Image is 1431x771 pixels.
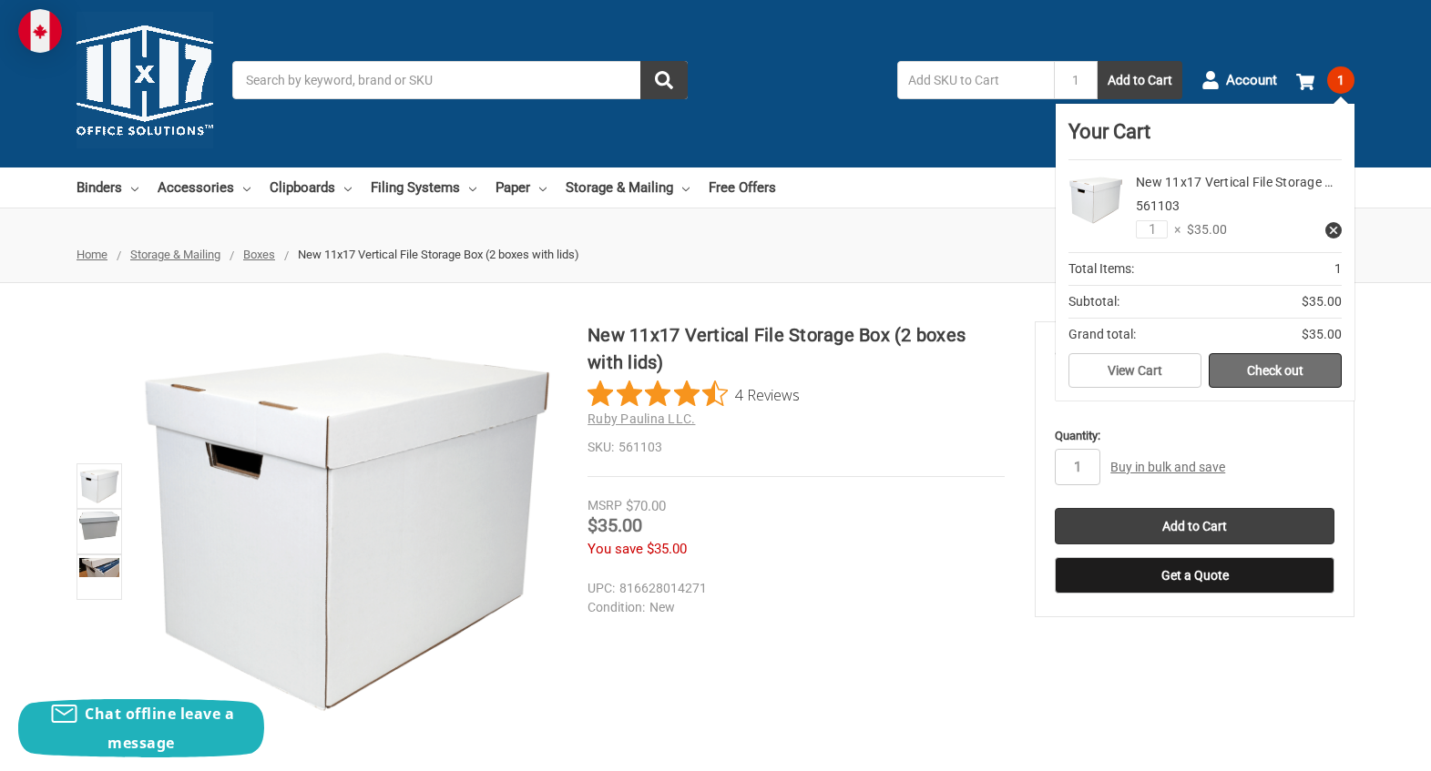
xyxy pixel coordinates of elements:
a: Boxes [243,248,275,261]
span: Grand total: [1068,325,1136,344]
h1: New 11x17 Vertical File Storage Box (2 boxes with lids) [588,321,1005,376]
span: $35.00 [647,541,687,557]
a: Storage & Mailing [130,248,220,261]
img: 11x17.com [77,12,213,148]
a: Filing Systems [371,167,476,208]
a: Check out [1209,353,1342,388]
a: View Cart [1068,353,1201,388]
label: Quantity: [1055,427,1334,445]
span: 1 [1334,259,1342,279]
dd: 816628014271 [588,579,997,598]
img: New 11x17 Vertical File Storage Box (2 boxes with lids) [1068,173,1123,228]
span: Account [1226,70,1277,91]
a: Storage & Mailing [566,167,690,208]
span: Total Items: [1068,259,1134,279]
span: 4 Reviews [735,380,800,408]
img: New 11x17 Vertical File Storage Box (2 boxes with lids) [79,466,119,506]
dd: New [588,598,997,617]
span: 1 [1327,66,1354,94]
a: Accessories [158,167,250,208]
a: New 11x17 Vertical File Storage … [1136,175,1333,189]
div: MSRP [588,496,622,515]
input: Search by keyword, brand or SKU [232,61,688,99]
input: Add SKU to Cart [897,61,1054,99]
a: Buy in bulk and save [1110,460,1225,474]
a: Clipboards [270,167,352,208]
dt: SKU: [588,438,614,457]
img: New 11x17 Vertical File Storage Box (2 boxes with lids) [137,321,557,742]
span: 561103 [1136,198,1180,213]
a: Paper [496,167,547,208]
span: × [1168,220,1181,239]
button: Get a Quote [1055,557,1334,593]
span: $70.00 [626,498,666,514]
a: Ruby Paulina LLC. [588,411,695,426]
dt: Condition: [588,598,645,617]
img: duty and tax information for Canada [18,9,62,53]
button: Rated 4.5 out of 5 stars from 4 reviews. Jump to reviews. [588,380,800,408]
span: Subtotal: [1068,292,1119,311]
span: You save [588,541,643,557]
button: Add to Cart [1098,61,1182,99]
input: Add to Cart [1055,508,1334,544]
button: Chat offline leave a message [18,699,264,757]
span: New 11x17 Vertical File Storage Box (2 boxes with lids) [298,248,579,261]
a: Account [1201,56,1277,104]
dd: 561103 [588,438,1005,457]
a: 1 [1296,56,1354,104]
span: $35.00 [1181,220,1227,239]
a: Home [77,248,107,261]
span: $35.00 [1302,292,1342,311]
dt: UPC: [588,579,615,598]
span: $35.00 [588,514,642,536]
div: Your Cart [1068,117,1342,160]
span: $35.00 [1302,325,1342,344]
a: Binders [77,167,138,208]
img: New 11x17 Vertical File Storage Box (2 boxes with lids) [79,512,119,540]
a: Free Offers [709,167,776,208]
img: New 11x17 Vertical File Storage Box (561103) [79,558,119,577]
span: Chat offline leave a message [85,704,234,753]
